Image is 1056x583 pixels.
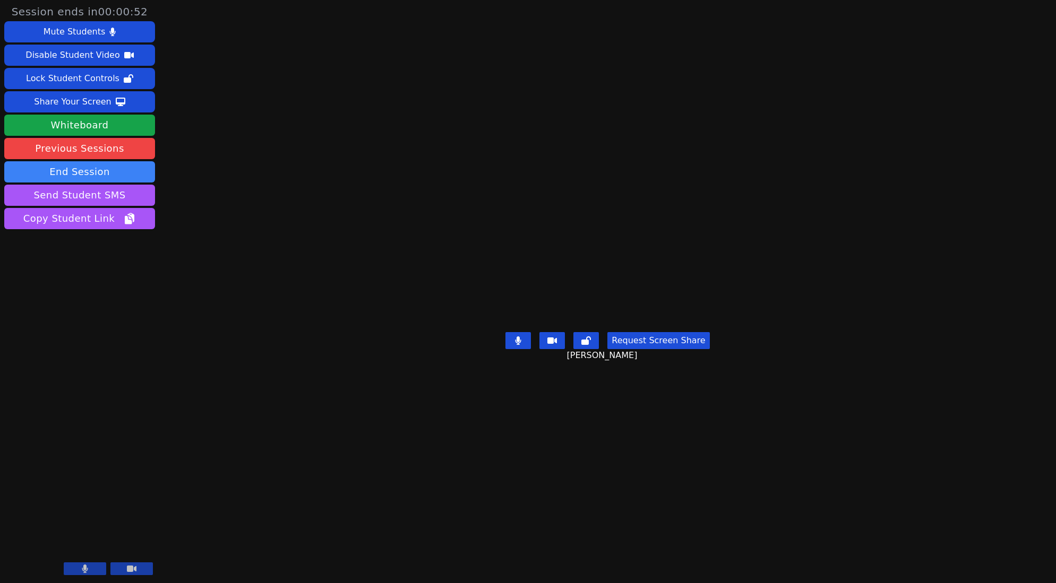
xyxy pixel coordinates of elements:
button: Disable Student Video [4,45,155,66]
span: Copy Student Link [23,211,136,226]
div: Share Your Screen [34,93,111,110]
a: Previous Sessions [4,138,155,159]
div: Lock Student Controls [26,70,119,87]
button: Request Screen Share [607,332,709,349]
button: Mute Students [4,21,155,42]
button: Share Your Screen [4,91,155,112]
span: Session ends in [12,4,148,19]
div: Disable Student Video [25,47,119,64]
button: Send Student SMS [4,185,155,206]
button: Whiteboard [4,115,155,136]
div: Mute Students [44,23,105,40]
time: 00:00:52 [98,5,148,18]
button: End Session [4,161,155,182]
button: Lock Student Controls [4,68,155,89]
button: Copy Student Link [4,208,155,229]
span: [PERSON_NAME] [566,349,640,362]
